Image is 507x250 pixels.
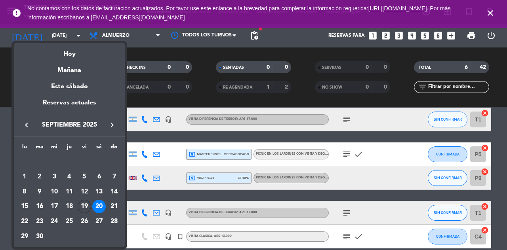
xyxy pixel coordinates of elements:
td: 13 de septiembre de 2025 [92,184,107,199]
div: 16 [33,200,46,213]
i: keyboard_arrow_right [107,120,117,130]
td: 20 de septiembre de 2025 [92,199,107,214]
td: 17 de septiembre de 2025 [47,199,62,214]
th: jueves [62,142,77,155]
div: 14 [107,185,121,199]
td: 11 de septiembre de 2025 [62,184,77,199]
div: 12 [78,185,91,199]
td: 21 de septiembre de 2025 [107,199,122,214]
td: 27 de septiembre de 2025 [92,214,107,229]
td: 23 de septiembre de 2025 [32,214,47,229]
div: 24 [48,215,61,228]
td: 25 de septiembre de 2025 [62,214,77,229]
td: 8 de septiembre de 2025 [17,184,32,199]
div: Mañana [14,59,125,76]
div: 9 [33,185,46,199]
td: 4 de septiembre de 2025 [62,169,77,184]
div: 11 [63,185,76,199]
th: miércoles [47,142,62,155]
div: 15 [18,200,31,213]
div: 4 [63,170,76,184]
td: 30 de septiembre de 2025 [32,229,47,244]
div: Este sábado [14,76,125,98]
td: 22 de septiembre de 2025 [17,214,32,229]
div: 5 [78,170,91,184]
td: 28 de septiembre de 2025 [107,214,122,229]
td: 9 de septiembre de 2025 [32,184,47,199]
td: 14 de septiembre de 2025 [107,184,122,199]
div: 7 [107,170,121,184]
th: domingo [107,142,122,155]
td: 1 de septiembre de 2025 [17,169,32,184]
div: 19 [78,200,91,213]
th: martes [32,142,47,155]
td: SEP. [17,154,122,169]
th: viernes [77,142,92,155]
td: 3 de septiembre de 2025 [47,169,62,184]
button: keyboard_arrow_right [105,120,119,130]
td: 12 de septiembre de 2025 [77,184,92,199]
div: 10 [48,185,61,199]
div: 1 [18,170,31,184]
div: 28 [107,215,121,228]
div: 23 [33,215,46,228]
td: 24 de septiembre de 2025 [47,214,62,229]
td: 18 de septiembre de 2025 [62,199,77,214]
td: 2 de septiembre de 2025 [32,169,47,184]
td: 6 de septiembre de 2025 [92,169,107,184]
td: 10 de septiembre de 2025 [47,184,62,199]
div: Hoy [14,43,125,59]
span: septiembre 2025 [34,120,105,130]
div: 13 [92,185,106,199]
td: 15 de septiembre de 2025 [17,199,32,214]
div: Reservas actuales [14,98,125,114]
button: keyboard_arrow_left [19,120,34,130]
div: 6 [92,170,106,184]
div: 27 [92,215,106,228]
div: 30 [33,230,46,243]
div: 21 [107,200,121,213]
th: sábado [92,142,107,155]
div: 29 [18,230,31,243]
td: 29 de septiembre de 2025 [17,229,32,244]
div: 25 [63,215,76,228]
div: 17 [48,200,61,213]
div: 22 [18,215,31,228]
td: 19 de septiembre de 2025 [77,199,92,214]
td: 7 de septiembre de 2025 [107,169,122,184]
i: keyboard_arrow_left [22,120,31,130]
th: lunes [17,142,32,155]
div: 20 [92,200,106,213]
td: 5 de septiembre de 2025 [77,169,92,184]
div: 8 [18,185,31,199]
div: 3 [48,170,61,184]
td: 26 de septiembre de 2025 [77,214,92,229]
div: 26 [78,215,91,228]
div: 2 [33,170,46,184]
div: 18 [63,200,76,213]
td: 16 de septiembre de 2025 [32,199,47,214]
